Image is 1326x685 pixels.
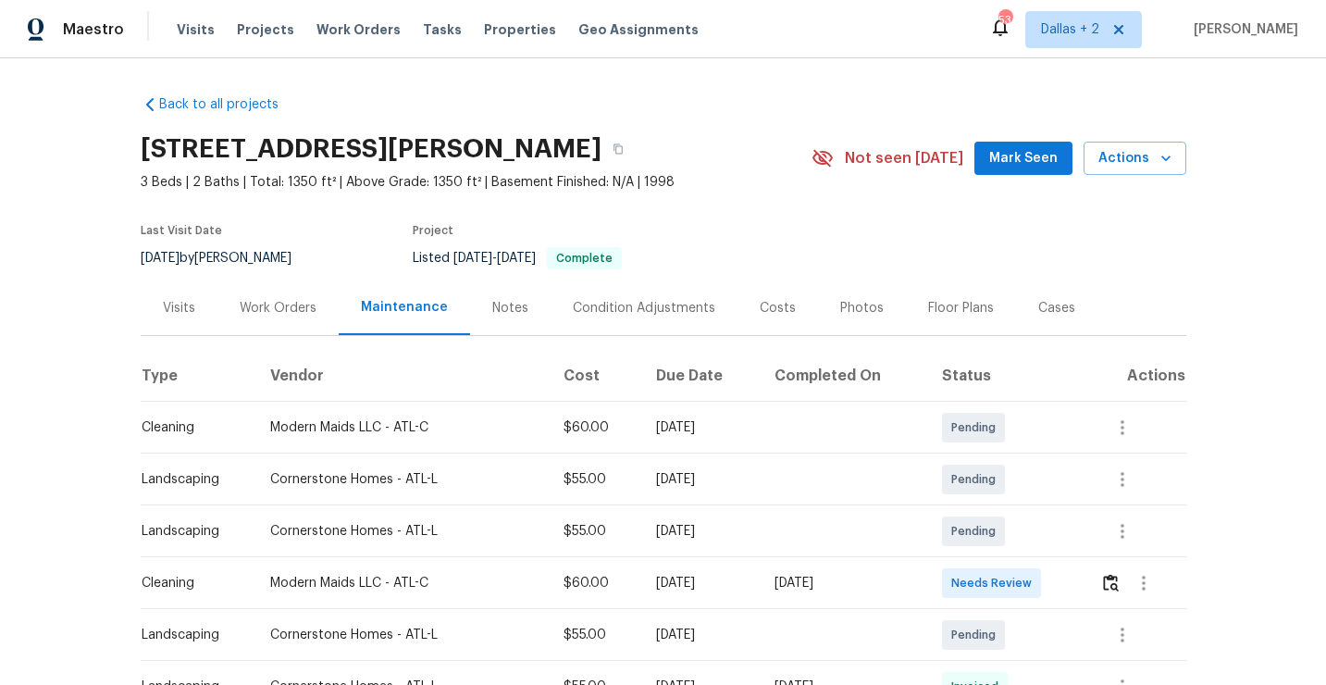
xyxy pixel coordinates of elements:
div: $60.00 [564,574,626,592]
th: Actions [1085,350,1185,402]
div: $60.00 [564,418,626,437]
div: [DATE] [656,626,745,644]
div: Cases [1038,299,1075,318]
span: Pending [951,470,1003,489]
span: Maestro [63,20,124,39]
span: Complete [549,253,620,264]
span: Pending [951,522,1003,541]
div: $55.00 [564,470,626,489]
span: Project [413,225,453,236]
div: Modern Maids LLC - ATL-C [270,574,535,592]
div: Cornerstone Homes - ATL-L [270,626,535,644]
div: 53 [998,11,1011,30]
span: [DATE] [497,252,536,265]
div: Photos [840,299,884,318]
div: Notes [492,299,528,318]
div: [DATE] [656,470,745,489]
h2: [STREET_ADDRESS][PERSON_NAME] [141,140,601,158]
div: Landscaping [142,626,241,644]
span: Visits [177,20,215,39]
span: [DATE] [141,252,180,265]
span: Not seen [DATE] [845,149,963,168]
span: Pending [951,418,1003,437]
div: Work Orders [240,299,316,318]
span: Geo Assignments [578,20,699,39]
span: Listed [413,252,622,265]
span: Last Visit Date [141,225,222,236]
th: Due Date [641,350,760,402]
div: Floor Plans [928,299,994,318]
span: Dallas + 2 [1041,20,1099,39]
div: [DATE] [656,522,745,541]
span: Properties [484,20,556,39]
div: Cornerstone Homes - ATL-L [270,470,535,489]
div: by [PERSON_NAME] [141,247,314,269]
div: [DATE] [656,574,745,592]
button: Actions [1084,142,1186,176]
span: Projects [237,20,294,39]
span: Work Orders [316,20,401,39]
th: Cost [549,350,641,402]
span: Actions [1098,147,1171,170]
span: Mark Seen [989,147,1058,170]
div: Cleaning [142,418,241,437]
th: Vendor [255,350,550,402]
span: - [453,252,536,265]
img: Review Icon [1103,574,1119,592]
th: Status [927,350,1085,402]
span: Tasks [423,23,462,36]
button: Mark Seen [974,142,1072,176]
span: Pending [951,626,1003,644]
div: $55.00 [564,522,626,541]
div: Cornerstone Homes - ATL-L [270,522,535,541]
div: Landscaping [142,470,241,489]
div: Costs [760,299,796,318]
div: Landscaping [142,522,241,541]
div: Maintenance [361,298,448,317]
div: [DATE] [775,574,912,592]
div: $55.00 [564,626,626,644]
span: [DATE] [453,252,492,265]
div: Visits [163,299,195,318]
div: [DATE] [656,418,745,437]
span: [PERSON_NAME] [1186,20,1298,39]
a: Back to all projects [141,95,318,114]
th: Type [141,350,255,402]
div: Condition Adjustments [573,299,715,318]
div: Cleaning [142,574,241,592]
button: Review Icon [1100,561,1122,605]
span: 3 Beds | 2 Baths | Total: 1350 ft² | Above Grade: 1350 ft² | Basement Finished: N/A | 1998 [141,173,812,192]
button: Copy Address [601,132,635,166]
span: Needs Review [951,574,1039,592]
th: Completed On [760,350,927,402]
div: Modern Maids LLC - ATL-C [270,418,535,437]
